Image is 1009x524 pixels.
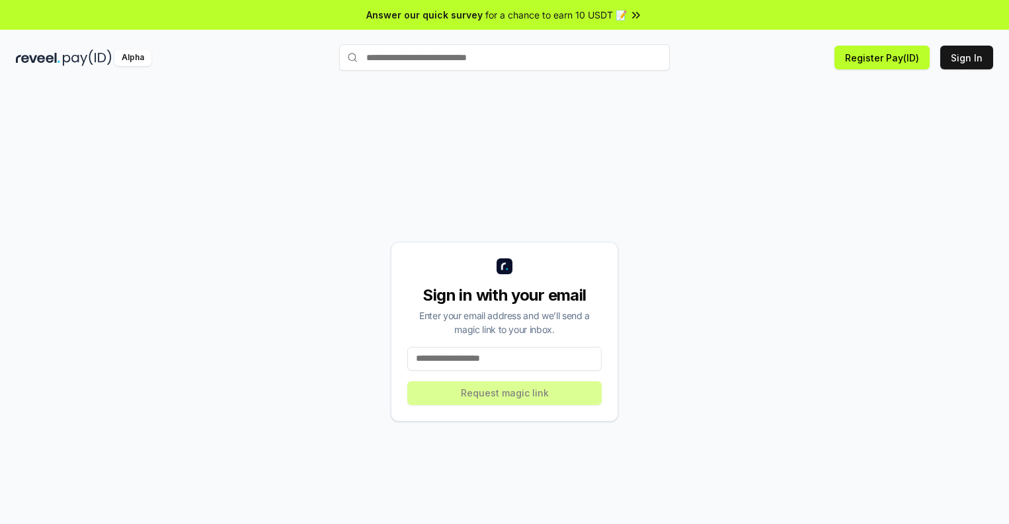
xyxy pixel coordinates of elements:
span: Answer our quick survey [366,8,483,22]
div: Enter your email address and we’ll send a magic link to your inbox. [407,309,602,336]
div: Sign in with your email [407,285,602,306]
span: for a chance to earn 10 USDT 📝 [485,8,627,22]
button: Register Pay(ID) [834,46,930,69]
button: Sign In [940,46,993,69]
img: reveel_dark [16,50,60,66]
img: pay_id [63,50,112,66]
div: Alpha [114,50,151,66]
img: logo_small [497,258,512,274]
